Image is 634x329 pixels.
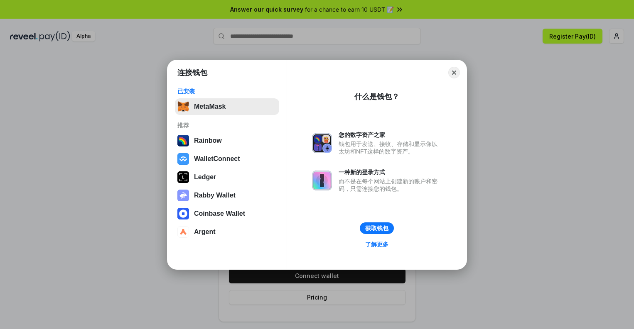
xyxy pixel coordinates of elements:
button: Coinbase Wallet [175,205,279,222]
div: 钱包用于发送、接收、存储和显示像以太坊和NFT这样的数字资产。 [339,140,442,155]
div: MetaMask [194,103,226,110]
img: svg+xml,%3Csvg%20xmlns%3D%22http%3A%2F%2Fwww.w3.org%2F2000%2Fsvg%22%20fill%3D%22none%22%20viewBox... [312,171,332,190]
div: WalletConnect [194,155,240,163]
img: svg+xml,%3Csvg%20xmlns%3D%22http%3A%2F%2Fwww.w3.org%2F2000%2Fsvg%22%20fill%3D%22none%22%20viewBox... [177,190,189,201]
img: svg+xml,%3Csvg%20width%3D%2228%22%20height%3D%2228%22%20viewBox%3D%220%200%2028%2028%22%20fill%3D... [177,153,189,165]
div: Rabby Wallet [194,192,236,199]
div: Rainbow [194,137,222,144]
div: 您的数字资产之家 [339,131,442,139]
img: svg+xml,%3Csvg%20xmlns%3D%22http%3A%2F%2Fwww.w3.org%2F2000%2Fsvg%22%20width%3D%2228%22%20height%3... [177,171,189,183]
button: Rabby Wallet [175,187,279,204]
button: Close [448,67,460,78]
img: svg+xml,%3Csvg%20xmlns%3D%22http%3A%2F%2Fwww.w3.org%2F2000%2Fsvg%22%20fill%3D%22none%22%20viewBox... [312,133,332,153]
button: MetaMask [175,98,279,115]
button: 获取钱包 [360,222,394,234]
div: 获取钱包 [365,224,388,232]
div: Coinbase Wallet [194,210,245,217]
h1: 连接钱包 [177,68,207,78]
div: 什么是钱包？ [354,92,399,102]
a: 了解更多 [360,239,393,250]
div: 一种新的登录方式 [339,168,442,176]
button: Ledger [175,169,279,185]
div: 而不是在每个网站上创建新的账户和密码，只需连接您的钱包。 [339,178,442,193]
img: svg+xml,%3Csvg%20width%3D%2228%22%20height%3D%2228%22%20viewBox%3D%220%200%2028%2028%22%20fill%3D... [177,226,189,238]
img: svg+xml,%3Csvg%20width%3D%2228%22%20height%3D%2228%22%20viewBox%3D%220%200%2028%2028%22%20fill%3D... [177,208,189,219]
div: Argent [194,228,216,236]
img: svg+xml,%3Csvg%20fill%3D%22none%22%20height%3D%2233%22%20viewBox%3D%220%200%2035%2033%22%20width%... [177,101,189,112]
div: 推荐 [177,122,277,129]
button: WalletConnect [175,151,279,167]
button: Argent [175,224,279,240]
img: svg+xml,%3Csvg%20width%3D%22120%22%20height%3D%22120%22%20viewBox%3D%220%200%20120%20120%22%20fil... [177,135,189,146]
div: 已安装 [177,88,277,95]
div: 了解更多 [365,241,388,248]
div: Ledger [194,173,216,181]
button: Rainbow [175,132,279,149]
